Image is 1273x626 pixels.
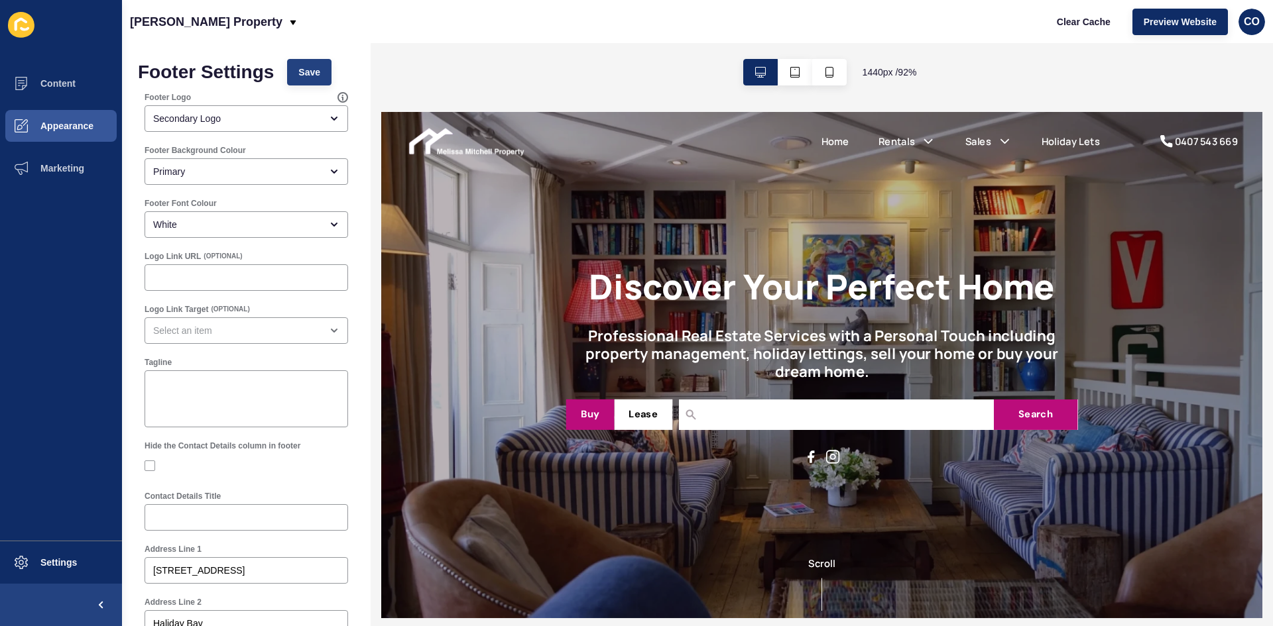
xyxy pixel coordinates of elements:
label: Contact Details Title [145,491,221,501]
span: (OPTIONAL) [204,252,242,261]
a: Rentals [539,24,579,40]
h2: Professional Real Estate Services with a Personal Touch including property management, holiday le... [200,233,754,290]
div: Scroll [5,481,949,541]
label: Logo Link URL [145,251,201,262]
button: Save [287,59,332,85]
a: Home [477,24,507,40]
h1: Footer Settings [138,66,274,79]
label: Footer Font Colour [145,198,217,209]
label: Logo Link Target [145,304,208,315]
button: Lease [253,311,316,344]
a: 0407 543 669 [843,24,929,40]
label: Address Line 2 [145,597,202,607]
div: open menu [145,158,348,185]
span: Preview Website [1144,15,1217,28]
div: 0407 543 669 [860,24,929,40]
button: Preview Website [1132,9,1228,35]
div: open menu [145,317,348,344]
span: 1440 px / 92 % [863,66,917,79]
span: (OPTIONAL) [211,305,249,314]
button: Clear Cache [1046,9,1122,35]
h1: Discover Your Perfect Home [225,167,729,211]
a: Sales [633,24,661,40]
button: Search [664,311,754,344]
div: open menu [145,211,348,238]
div: open menu [145,105,348,132]
span: Clear Cache [1057,15,1111,28]
label: Hide the Contact Details column in footer [145,441,300,451]
a: Holiday Lets [715,24,779,40]
label: Footer Logo [145,92,191,103]
p: [PERSON_NAME] Property [130,5,282,38]
button: Buy [200,311,252,344]
span: CO [1244,15,1260,28]
label: Footer Background Colour [145,145,246,156]
label: Address Line 1 [145,544,202,554]
span: Save [298,66,320,79]
img: Company logo [27,13,159,50]
label: Tagline [145,357,172,368]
